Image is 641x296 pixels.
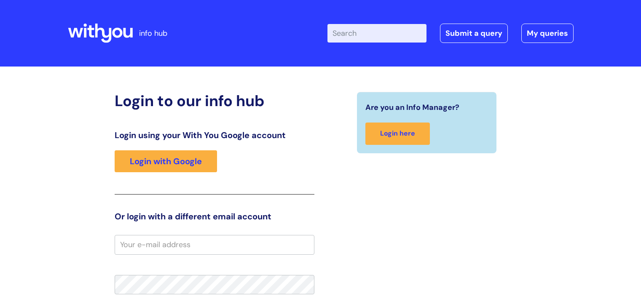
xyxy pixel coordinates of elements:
[115,130,314,140] h3: Login using your With You Google account
[139,27,167,40] p: info hub
[115,150,217,172] a: Login with Google
[440,24,508,43] a: Submit a query
[365,123,430,145] a: Login here
[115,235,314,254] input: Your e-mail address
[521,24,574,43] a: My queries
[327,24,426,43] input: Search
[365,101,459,114] span: Are you an Info Manager?
[115,211,314,221] h3: Or login with a different email account
[115,92,314,110] h2: Login to our info hub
